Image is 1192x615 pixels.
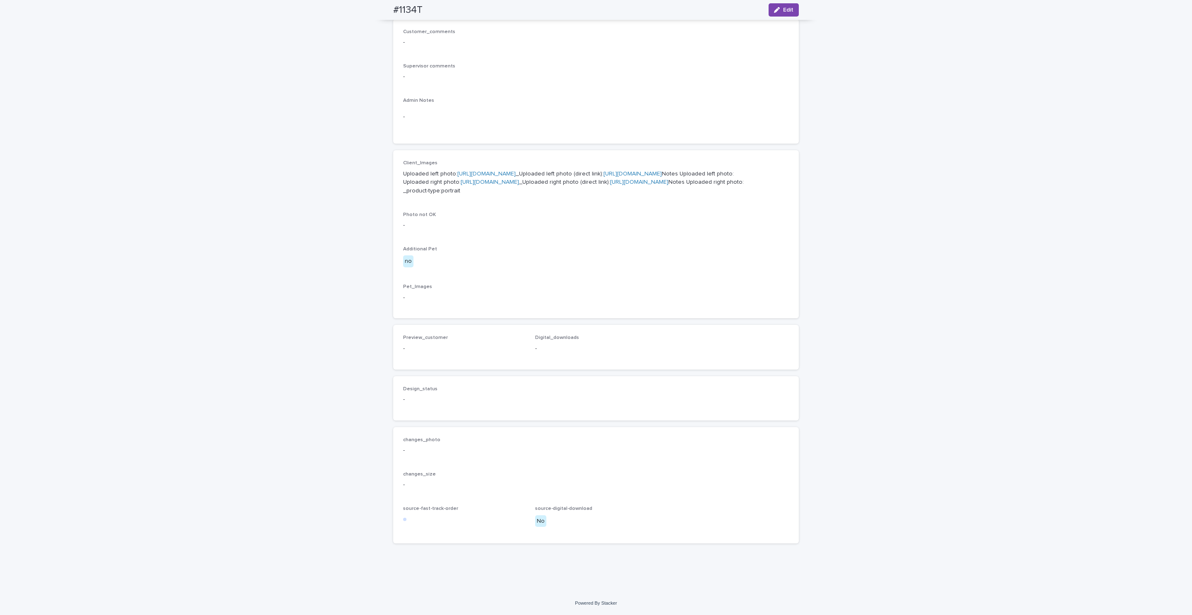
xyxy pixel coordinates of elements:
[535,506,592,511] span: source-digital-download
[403,98,434,103] span: Admin Notes
[783,7,793,13] span: Edit
[403,472,436,477] span: changes_size
[769,3,799,17] button: Edit
[403,446,789,455] p: -
[535,344,657,353] p: -
[403,29,455,34] span: Customer_comments
[403,72,789,81] p: -
[403,284,432,289] span: Pet_Images
[403,293,789,302] p: -
[603,171,662,177] a: [URL][DOMAIN_NAME]
[403,344,525,353] p: -
[403,395,525,404] p: -
[575,601,617,605] a: Powered By Stacker
[403,64,455,69] span: Supervisor comments
[403,387,437,392] span: Design_status
[535,515,546,527] div: No
[403,480,789,489] p: -
[403,247,437,252] span: Additional Pet
[403,506,458,511] span: source-fast-track-order
[610,179,668,185] a: [URL][DOMAIN_NAME]
[393,4,423,16] h2: #1134T
[403,113,789,121] p: -
[403,212,436,217] span: Photo not OK
[403,335,448,340] span: Preview_customer
[403,161,437,166] span: Client_Images
[403,437,440,442] span: changes_photo
[461,179,519,185] a: [URL][DOMAIN_NAME]
[403,170,789,195] p: Uploaded left photo: _Uploaded left photo (direct link): Notes Uploaded left photo: Uploaded righ...
[403,38,789,47] p: -
[403,255,413,267] div: no
[535,335,579,340] span: Digital_downloads
[403,221,789,230] p: -
[457,171,516,177] a: [URL][DOMAIN_NAME]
